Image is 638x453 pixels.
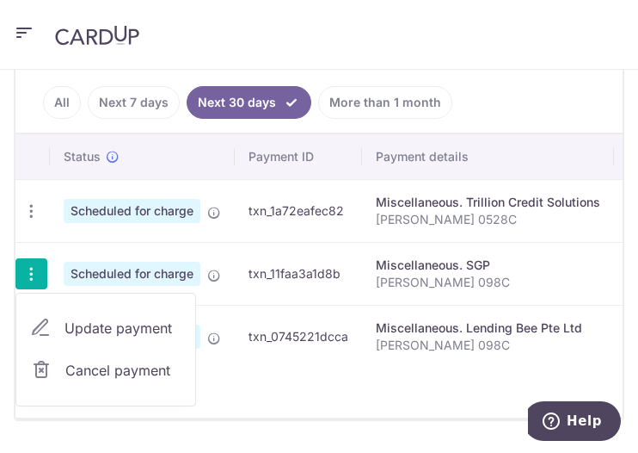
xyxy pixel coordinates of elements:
iframe: Opens a widget where you can find more information [528,401,621,444]
a: All [43,86,81,119]
div: Miscellaneous. Trillion Credit Solutions [376,194,600,211]
span: Scheduled for charge [64,262,200,286]
td: txn_11faa3a1d8b [235,242,362,305]
th: Payment details [362,134,614,179]
p: [PERSON_NAME] 0528C [376,211,600,228]
div: Miscellaneous. SGP [376,257,600,274]
span: Scheduled for charge [64,199,200,223]
td: txn_0745221dcca [235,305,362,368]
div: Miscellaneous. Lending Bee Pte Ltd [376,320,600,337]
p: [PERSON_NAME] 098C [376,337,600,354]
a: Next 7 days [88,86,180,119]
span: Status [64,148,101,165]
a: Next 30 days [187,86,311,119]
td: txn_1a72eafec82 [235,179,362,242]
th: Payment ID [235,134,362,179]
a: More than 1 month [318,86,452,119]
img: CardUp [55,25,139,46]
p: [PERSON_NAME] 098C [376,274,600,291]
